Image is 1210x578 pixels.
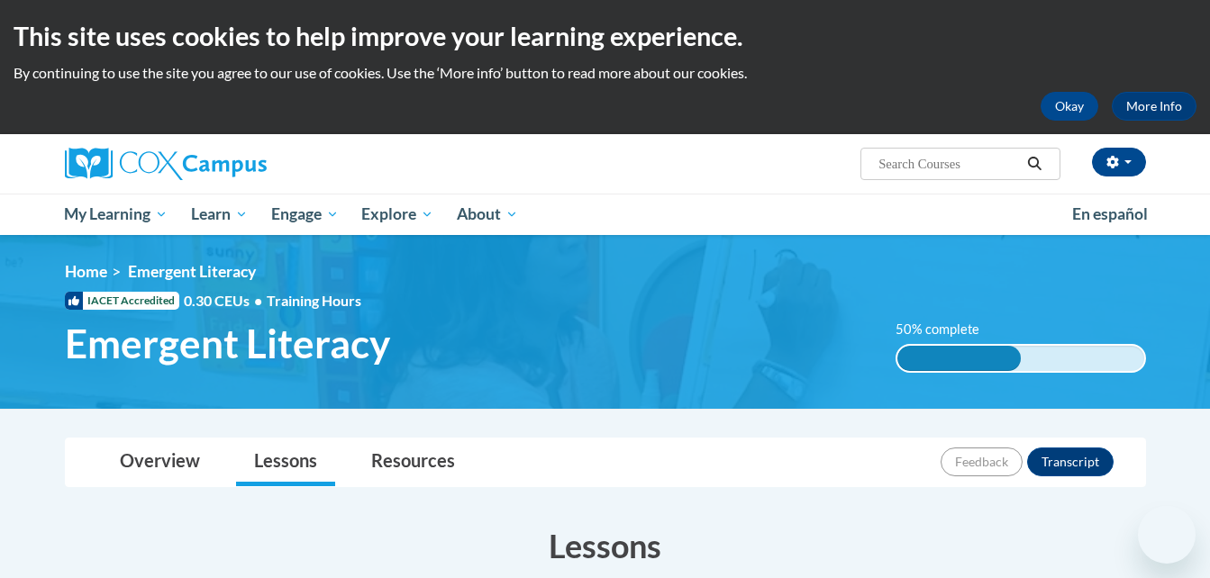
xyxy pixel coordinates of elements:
h3: Lessons [65,523,1146,568]
span: En español [1072,204,1148,223]
label: 50% complete [896,320,999,339]
span: Emergent Literacy [65,320,390,367]
p: By continuing to use the site you agree to our use of cookies. Use the ‘More info’ button to read... [14,63,1196,83]
span: Emergent Literacy [128,262,256,281]
span: Engage [271,203,339,225]
img: Cox Campus [65,148,267,180]
button: Okay [1041,92,1098,121]
span: Training Hours [267,292,361,309]
span: My Learning [64,203,168,225]
button: Feedback [941,447,1023,476]
a: En español [1060,195,1160,233]
span: • [254,292,262,309]
a: Lessons [236,438,335,486]
button: Search [1021,153,1048,175]
span: 0.30 CEUs [184,291,267,311]
a: About [445,194,530,235]
span: IACET Accredited [65,292,179,310]
button: Transcript [1027,447,1114,476]
a: Engage [259,194,350,235]
a: Cox Campus [65,148,407,180]
input: Search Courses [877,153,1021,175]
h2: This site uses cookies to help improve your learning experience. [14,18,1196,54]
a: Resources [353,438,473,486]
a: Home [65,262,107,281]
iframe: Button to launch messaging window [1138,506,1196,564]
a: Overview [102,438,218,486]
a: My Learning [53,194,180,235]
span: Learn [191,203,248,225]
a: Explore [350,194,445,235]
div: 50% complete [897,346,1021,371]
span: About [457,203,518,225]
button: Account Settings [1092,148,1146,176]
div: Main menu [38,194,1173,235]
a: More Info [1112,92,1196,121]
span: Explore [361,203,433,225]
a: Learn [179,194,259,235]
